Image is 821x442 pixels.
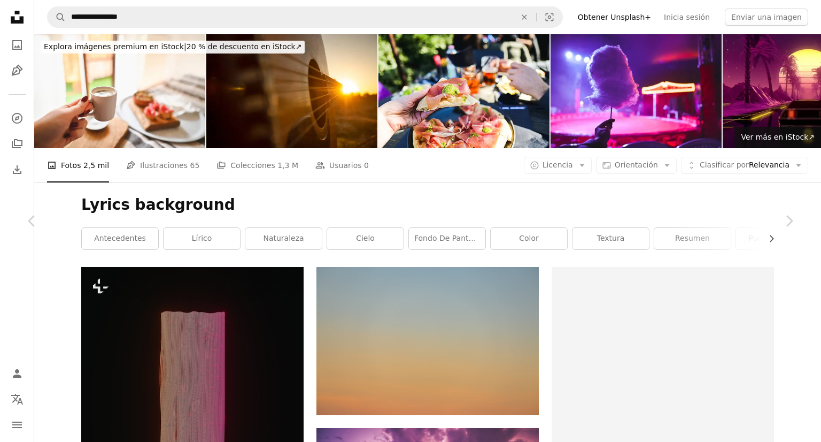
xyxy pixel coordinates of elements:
img: Pizza focaccia con jamón serrano de Parma [378,34,549,148]
div: 20 % de descuento en iStock ↗ [41,41,305,54]
a: naturaleza [245,228,322,249]
a: antecedentes [82,228,158,249]
img: Drinking coffee in the morning. [34,34,205,148]
a: Historial de descargas [6,159,28,180]
a: Ver más en iStock↗ [734,127,821,148]
span: Relevancia [700,160,789,171]
button: Orientación [596,157,677,174]
a: Obtener Unsplash+ [571,9,657,26]
span: Orientación [615,161,658,169]
button: Enviar una imagen [725,9,808,26]
a: Explora imágenes premium en iStock|20 % de descuento en iStock↗ [34,34,311,60]
a: color [491,228,567,249]
span: 65 [190,159,199,171]
button: Buscar en Unsplash [48,7,66,27]
img: Un avión volando en el cielo al atardecer [316,267,539,415]
span: 0 [364,159,369,171]
a: Fotos [6,34,28,56]
form: Encuentra imágenes en todo el sitio [47,6,563,28]
a: fondo de pantalla [409,228,485,249]
a: Colecciones [6,133,28,155]
span: Clasificar por [700,161,749,169]
button: Clasificar porRelevancia [681,157,808,174]
button: Menú [6,414,28,436]
a: Explorar [6,108,28,129]
a: Colecciones 1,3 M [216,148,298,182]
a: Iniciar sesión / Registrarse [6,363,28,384]
h1: Lyrics background [81,195,774,215]
a: cielo [327,228,404,249]
button: Borrar [513,7,536,27]
a: Usuarios 0 [315,148,369,182]
span: Licencia [543,161,573,169]
a: puesta de sol [736,228,812,249]
a: Un trozo de madera se muestra en la oscuridad [81,402,304,411]
a: Siguiente [757,170,821,272]
span: 1,3 M [277,159,298,171]
a: Ilustraciones 65 [126,148,199,182]
a: Inicia sesión [657,9,716,26]
a: Un avión volando en el cielo al atardecer [316,336,539,346]
a: Ilustraciones [6,60,28,81]
span: Ver más en iStock ↗ [741,133,815,141]
img: Tocando la guitarra durante la puesta de sol con algunos amigos. [206,34,377,148]
img: Concepto de evento circense. [551,34,722,148]
button: Idioma [6,388,28,410]
button: Búsqueda visual [537,7,562,27]
a: resumen [654,228,731,249]
button: Licencia [524,157,592,174]
a: textura [572,228,649,249]
span: Explora imágenes premium en iStock | [44,42,187,51]
a: lírico [164,228,240,249]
